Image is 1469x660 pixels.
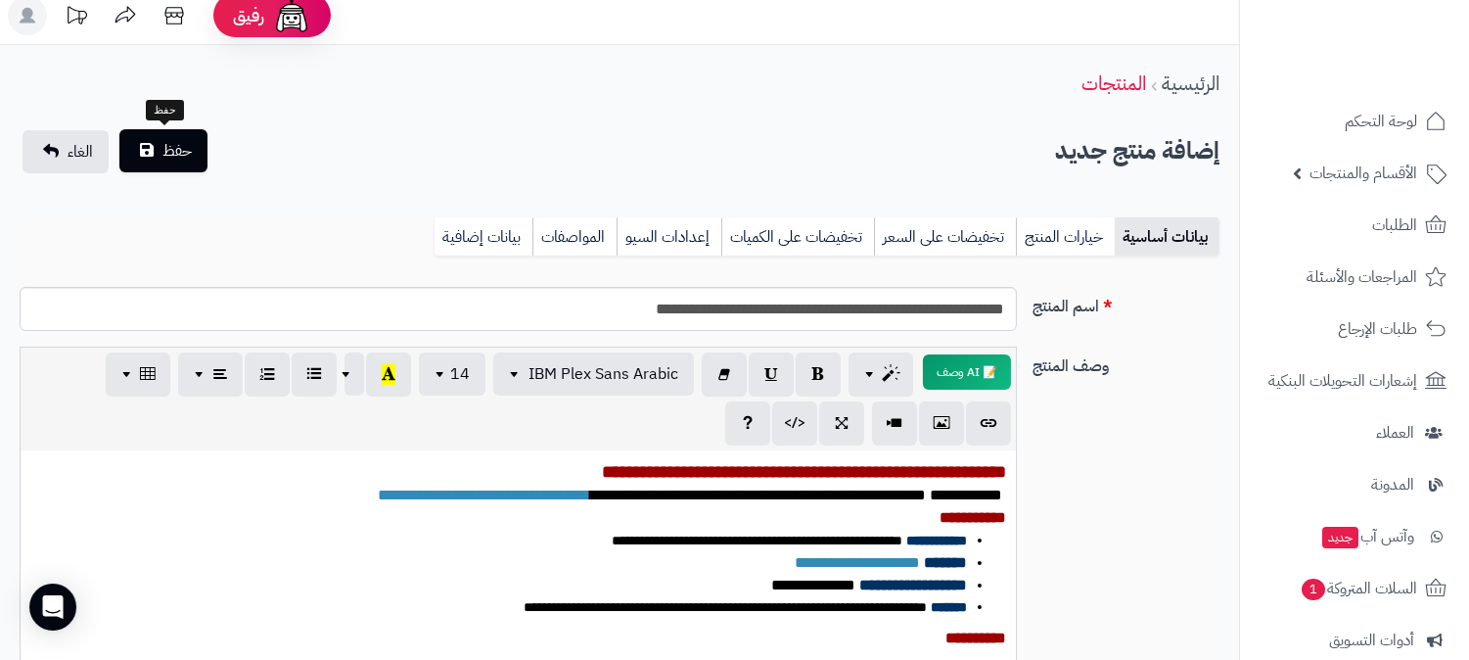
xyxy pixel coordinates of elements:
[435,217,532,257] a: بيانات إضافية
[1252,513,1457,560] a: وآتس آبجديد
[1322,527,1358,548] span: جديد
[1268,367,1417,395] span: إشعارات التحويلات البنكية
[1115,217,1219,257] a: بيانات أساسية
[617,217,721,257] a: إعدادات السيو
[1300,575,1417,602] span: السلات المتروكة
[23,130,109,173] a: الغاء
[1162,69,1219,98] a: الرئيسية
[1309,160,1417,187] span: الأقسام والمنتجات
[532,217,617,257] a: المواصفات
[1371,471,1414,498] span: المدونة
[721,217,874,257] a: تخفيضات على الكميات
[1252,461,1457,508] a: المدونة
[1252,202,1457,249] a: الطلبات
[1338,315,1417,343] span: طلبات الإرجاع
[874,217,1016,257] a: تخفيضات على السعر
[1055,131,1219,171] h2: إضافة منتج جديد
[1345,108,1417,135] span: لوحة التحكم
[1252,98,1457,145] a: لوحة التحكم
[1016,217,1115,257] a: خيارات المنتج
[1252,409,1457,456] a: العملاء
[68,140,93,164] span: الغاء
[923,354,1011,390] button: 📝 AI وصف
[1320,523,1414,550] span: وآتس آب
[1302,579,1325,600] span: 1
[233,4,264,27] span: رفيق
[1252,565,1457,612] a: السلات المتروكة1
[1252,357,1457,404] a: إشعارات التحويلات البنكية
[1329,627,1414,654] span: أدوات التسويق
[493,353,694,396] button: IBM Plex Sans Arabic
[146,100,184,121] div: حفظ
[1025,287,1227,318] label: اسم المنتج
[1376,419,1414,447] span: العملاء
[1252,254,1457,301] a: المراجعات والأسئلة
[528,362,678,386] span: IBM Plex Sans Arabic
[1252,306,1457,353] a: طلبات الإرجاع
[119,129,207,172] button: حفظ
[1025,347,1227,378] label: وصف المنتج
[1307,263,1417,291] span: المراجعات والأسئلة
[1081,69,1146,98] a: المنتجات
[29,584,76,631] div: Open Intercom Messenger
[419,353,485,396] button: 14
[162,139,192,163] span: حفظ
[1372,212,1417,239] span: الطلبات
[450,362,470,386] span: 14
